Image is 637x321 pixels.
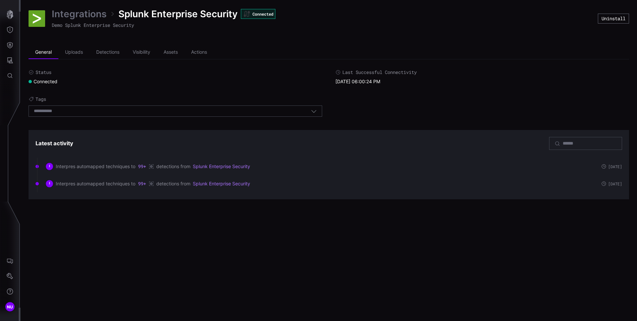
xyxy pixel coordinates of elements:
span: Interpres automapped techniques to [56,181,135,187]
h3: Latest activity [35,140,73,147]
span: Interpres automapped techniques to [56,163,135,169]
span: Tags [35,96,46,102]
button: 99+ [138,180,146,187]
div: Connected [29,79,57,85]
time: [DATE] 06:00:24 PM [335,79,380,84]
li: General [29,46,58,59]
span: Demo Splunk Enterprise Security [52,22,134,28]
span: [DATE] [608,182,622,186]
span: detections from [156,181,190,187]
a: Splunk Enterprise Security [193,163,250,169]
span: Last Successful Connectivity [342,69,417,75]
span: Status [35,69,51,75]
a: Splunk Enterprise Security [193,181,250,187]
span: detections from [156,163,190,169]
button: Toggle options menu [311,108,317,114]
li: Assets [157,46,184,59]
span: I [49,164,50,168]
button: 99+ [138,163,146,170]
li: Visibility [126,46,157,59]
span: I [49,181,50,185]
a: Integrations [52,8,106,20]
li: Detections [90,46,126,59]
span: Splunk Enterprise Security [118,8,238,20]
li: Actions [184,46,214,59]
img: Demo Splunk ES [29,10,45,27]
button: Uninstall [598,14,629,24]
span: [DATE] [608,164,622,168]
li: Uploads [58,46,90,59]
span: NU [7,303,13,310]
button: NU [0,299,20,314]
div: Connected [241,9,275,19]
